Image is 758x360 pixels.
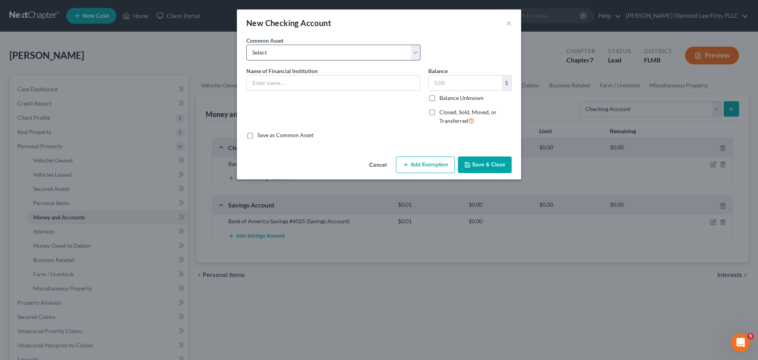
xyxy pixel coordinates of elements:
[731,333,750,352] iframe: Intercom live chat
[428,67,448,75] label: Balance
[502,75,511,90] div: $
[747,333,754,339] span: 5
[439,109,497,124] span: Closed, Sold, Moved, or Transferred
[246,17,331,28] div: New Checking Account
[247,75,420,90] input: Enter name...
[363,157,393,173] button: Cancel
[246,36,283,45] label: Common Asset
[439,94,484,102] label: Balance Unknown
[246,68,318,74] span: Name of Financial Institution
[429,75,502,90] input: 0.00
[396,156,455,173] button: Add Exemption
[458,156,512,173] button: Save & Close
[506,18,512,28] button: ×
[257,131,313,139] label: Save as Common Asset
